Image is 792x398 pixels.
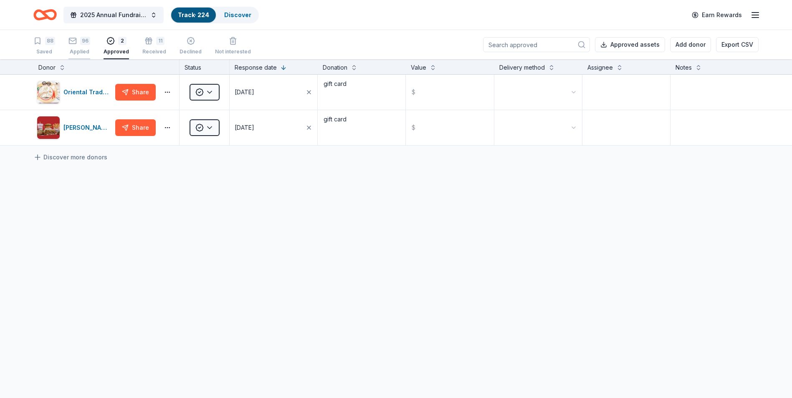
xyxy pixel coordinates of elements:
[68,33,90,59] button: 96Applied
[170,7,259,23] button: Track· 224Discover
[115,84,156,101] button: Share
[37,81,112,104] button: Image for Oriental TradingOriental Trading
[224,11,251,18] a: Discover
[104,33,129,59] button: 2Approved
[670,37,711,52] button: Add donor
[37,81,60,103] img: Image for Oriental Trading
[235,123,254,133] div: [DATE]
[142,48,166,55] div: Received
[118,37,127,45] div: 2
[63,123,112,133] div: [PERSON_NAME]
[215,33,251,59] button: Not interested
[38,63,56,73] div: Donor
[595,37,665,52] button: Approved assets
[235,87,254,97] div: [DATE]
[687,8,747,23] a: Earn Rewards
[68,48,90,55] div: Applied
[63,7,164,23] button: 2025 Annual Fundraising Gala
[215,48,251,55] div: Not interested
[319,111,405,144] textarea: gift card
[115,119,156,136] button: Share
[80,10,147,20] span: 2025 Annual Fundraising Gala
[37,116,60,139] img: Image for Portillo's
[483,37,590,52] input: Search approved
[235,63,277,73] div: Response date
[230,75,317,110] button: [DATE]
[587,63,613,73] div: Assignee
[156,37,164,45] div: 11
[180,48,202,55] div: Declined
[33,33,55,59] button: 88Saved
[33,48,55,55] div: Saved
[319,76,405,109] textarea: gift card
[716,37,759,52] button: Export CSV
[178,11,209,18] a: Track· 224
[499,63,545,73] div: Delivery method
[104,48,129,55] div: Approved
[323,63,347,73] div: Donation
[33,152,107,162] a: Discover more donors
[180,33,202,59] button: Declined
[142,33,166,59] button: 11Received
[63,87,112,97] div: Oriental Trading
[80,37,90,45] div: 96
[180,59,230,74] div: Status
[411,63,426,73] div: Value
[45,37,55,45] div: 88
[676,63,692,73] div: Notes
[33,5,57,25] a: Home
[37,116,112,139] button: Image for Portillo's[PERSON_NAME]
[230,110,317,145] button: [DATE]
